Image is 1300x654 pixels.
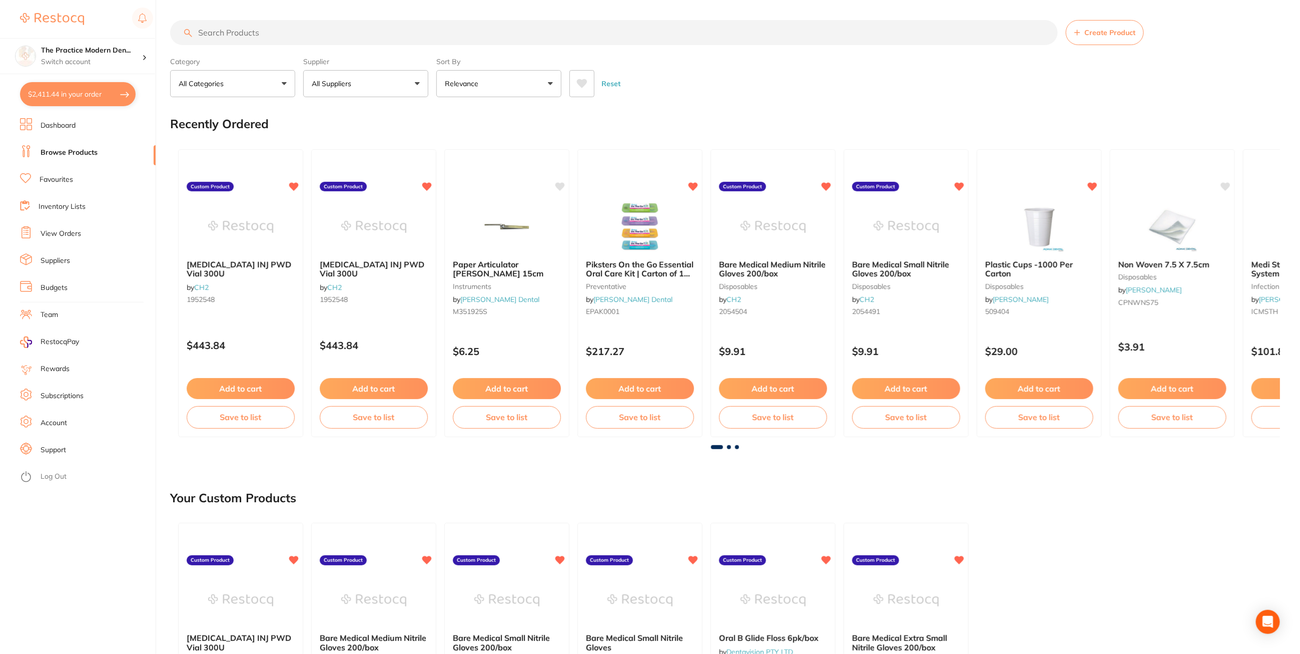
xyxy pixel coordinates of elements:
[41,46,142,56] h4: The Practice Modern Dentistry and Facial Aesthetics
[179,79,228,89] p: All Categories
[719,555,766,565] label: Custom Product
[586,555,633,565] label: Custom Product
[320,378,428,399] button: Add to cart
[852,406,960,428] button: Save to list
[453,260,561,278] b: Paper Articulator Miller 15cm
[741,202,806,252] img: Bare Medical Medium Nitrile Gloves 200/box
[852,633,960,652] b: Bare Medical Extra Small Nitrile Gloves 200/box
[320,295,428,303] small: 1952548
[170,20,1058,45] input: Search Products
[453,282,561,290] small: instruments
[320,260,428,278] b: Dysport INJ PWD Vial 300U
[170,57,295,66] label: Category
[41,472,67,482] a: Log Out
[1126,285,1182,294] a: [PERSON_NAME]
[453,378,561,399] button: Add to cart
[985,406,1093,428] button: Save to list
[586,307,694,315] small: EPAK0001
[874,575,939,625] img: Bare Medical Extra Small Nitrile Gloves 200/box
[719,378,827,399] button: Add to cart
[320,555,367,565] label: Custom Product
[436,57,561,66] label: Sort By
[1118,341,1226,353] p: $3.91
[852,282,960,290] small: disposables
[453,295,539,304] span: by
[445,79,482,89] p: Relevance
[598,70,623,97] button: Reset
[20,469,153,485] button: Log Out
[719,346,827,357] p: $9.91
[312,79,355,89] p: All Suppliers
[453,346,561,357] p: $6.25
[1118,273,1226,281] small: disposables
[20,337,32,348] img: RestocqPay
[320,340,428,351] p: $443.84
[593,295,673,304] a: [PERSON_NAME] Dental
[320,406,428,428] button: Save to list
[607,575,673,625] img: Bare Medical Small Nitrile Gloves
[1118,378,1226,399] button: Add to cart
[341,575,406,625] img: Bare Medical Medium Nitrile Gloves 200/box
[727,295,741,304] a: CH2
[41,391,84,401] a: Subscriptions
[852,295,874,304] span: by
[320,633,428,652] b: Bare Medical Medium Nitrile Gloves 200/box
[985,346,1093,357] p: $29.00
[453,555,500,565] label: Custom Product
[436,70,561,97] button: Relevance
[852,260,960,278] b: Bare Medical Small Nitrile Gloves 200/box
[1084,29,1135,37] span: Create Product
[719,307,827,315] small: 2054504
[453,307,561,315] small: M351925S
[1118,406,1226,428] button: Save to list
[460,295,539,304] a: [PERSON_NAME] Dental
[41,445,66,455] a: Support
[20,82,136,106] button: $2,411.44 in your order
[719,633,827,642] b: Oral B Glide Floss 6pk/box
[41,418,67,428] a: Account
[327,283,342,292] a: CH2
[719,260,827,278] b: Bare Medical Medium Nitrile Gloves 200/box
[187,378,295,399] button: Add to cart
[586,633,694,652] b: Bare Medical Small Nitrile Gloves
[985,295,1049,304] span: by
[39,202,86,212] a: Inventory Lists
[303,70,428,97] button: All Suppliers
[852,346,960,357] p: $9.91
[320,283,342,292] span: by
[1007,202,1072,252] img: Plastic Cups -1000 Per Carton
[1118,260,1226,269] b: Non Woven 7.5 X 7.5cm
[607,202,673,252] img: Piksters On the Go Essential Oral Care Kit | Carton of 100 Kits
[985,378,1093,399] button: Add to cart
[474,575,539,625] img: Bare Medical Small Nitrile Gloves 200/box
[586,260,694,278] b: Piksters On the Go Essential Oral Care Kit | Carton of 100 Kits
[719,182,766,192] label: Custom Product
[187,295,295,303] small: 1952548
[719,295,741,304] span: by
[170,70,295,97] button: All Categories
[170,491,296,505] h2: Your Custom Products
[341,202,406,252] img: Dysport INJ PWD Vial 300U
[586,295,673,304] span: by
[719,406,827,428] button: Save to list
[741,575,806,625] img: Oral B Glide Floss 6pk/box
[41,256,70,266] a: Suppliers
[719,282,827,290] small: disposables
[453,406,561,428] button: Save to list
[852,182,899,192] label: Custom Product
[208,202,273,252] img: Dysport INJ PWD Vial 300U
[586,282,694,290] small: preventative
[874,202,939,252] img: Bare Medical Small Nitrile Gloves 200/box
[985,307,1093,315] small: 509404
[320,182,367,192] label: Custom Product
[40,175,73,185] a: Favourites
[852,555,899,565] label: Custom Product
[41,148,98,158] a: Browse Products
[985,282,1093,290] small: disposables
[586,378,694,399] button: Add to cart
[41,121,76,131] a: Dashboard
[187,633,295,652] b: Dysport INJ PWD Vial 300U
[187,340,295,351] p: $443.84
[41,337,79,347] span: RestocqPay
[187,406,295,428] button: Save to list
